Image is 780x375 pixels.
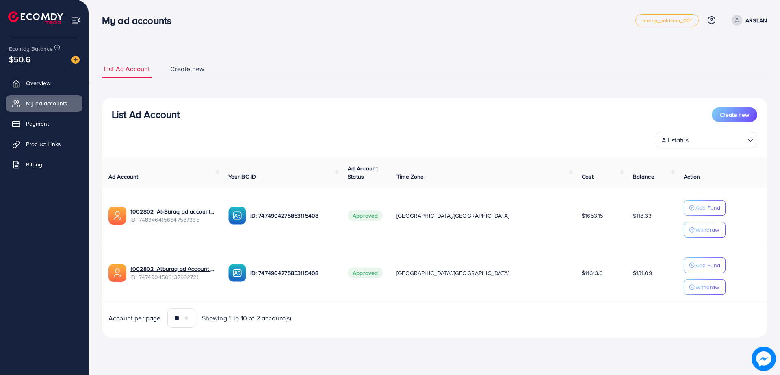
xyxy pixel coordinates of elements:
[582,172,594,181] span: Cost
[582,211,603,220] span: $1653.15
[633,269,652,277] span: $131.09
[348,210,383,221] span: Approved
[130,207,215,224] div: <span class='underline'>1002802_Al-Buraq ad account 02_1742380041767</span></br>7483464156847587335
[684,222,726,238] button: Withdraw
[9,45,53,53] span: Ecomdy Balance
[104,64,150,74] span: List Ad Account
[130,265,215,273] a: 1002802_Alburaq ad Account 1_1740386843243
[108,314,161,323] span: Account per page
[633,172,654,181] span: Balance
[582,269,602,277] span: $11613.6
[26,99,67,107] span: My ad accounts
[228,264,246,282] img: ic-ba-acc.ded83a64.svg
[684,257,726,273] button: Add Fund
[752,347,776,371] img: image
[6,95,82,111] a: My ad accounts
[108,172,139,181] span: Ad Account
[130,216,215,224] span: ID: 7483464156847587335
[8,11,63,24] img: logo
[348,164,378,181] span: Ad Account Status
[71,15,81,25] img: menu
[728,15,767,26] a: ARSLAN
[695,225,719,235] p: Withdraw
[745,15,767,25] p: ARSLAN
[633,211,652,220] span: $118.33
[396,172,424,181] span: Time Zone
[71,56,80,64] img: image
[102,15,178,26] h3: My ad accounts
[656,132,757,148] div: Search for option
[691,133,744,146] input: Search for option
[684,279,726,295] button: Withdraw
[202,314,292,323] span: Showing 1 To 10 of 2 account(s)
[695,260,720,270] p: Add Fund
[695,203,720,213] p: Add Fund
[26,79,50,87] span: Overview
[712,107,757,122] button: Create new
[26,140,61,148] span: Product Links
[130,273,215,281] span: ID: 7474904503137992721
[642,18,692,23] span: metap_pakistan_001
[684,200,726,216] button: Add Fund
[6,156,82,172] a: Billing
[228,207,246,225] img: ic-ba-acc.ded83a64.svg
[6,75,82,91] a: Overview
[26,160,42,168] span: Billing
[170,64,204,74] span: Create new
[9,53,30,65] span: $50.6
[250,211,335,220] p: ID: 7474904275853115408
[695,282,719,292] p: Withdraw
[130,207,215,216] a: 1002802_Al-Buraq ad account 02_1742380041767
[6,116,82,132] a: Payment
[250,268,335,278] p: ID: 7474904275853115408
[660,134,691,146] span: All status
[635,14,699,26] a: metap_pakistan_001
[112,109,180,120] h3: List Ad Account
[684,172,700,181] span: Action
[108,207,126,225] img: ic-ads-acc.e4c84228.svg
[396,269,509,277] span: [GEOGRAPHIC_DATA]/[GEOGRAPHIC_DATA]
[720,111,749,119] span: Create new
[396,211,509,220] span: [GEOGRAPHIC_DATA]/[GEOGRAPHIC_DATA]
[108,264,126,282] img: ic-ads-acc.e4c84228.svg
[6,136,82,152] a: Product Links
[26,120,49,128] span: Payment
[228,172,256,181] span: Your BC ID
[348,268,383,278] span: Approved
[130,265,215,281] div: <span class='underline'>1002802_Alburaq ad Account 1_1740386843243</span></br>7474904503137992721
